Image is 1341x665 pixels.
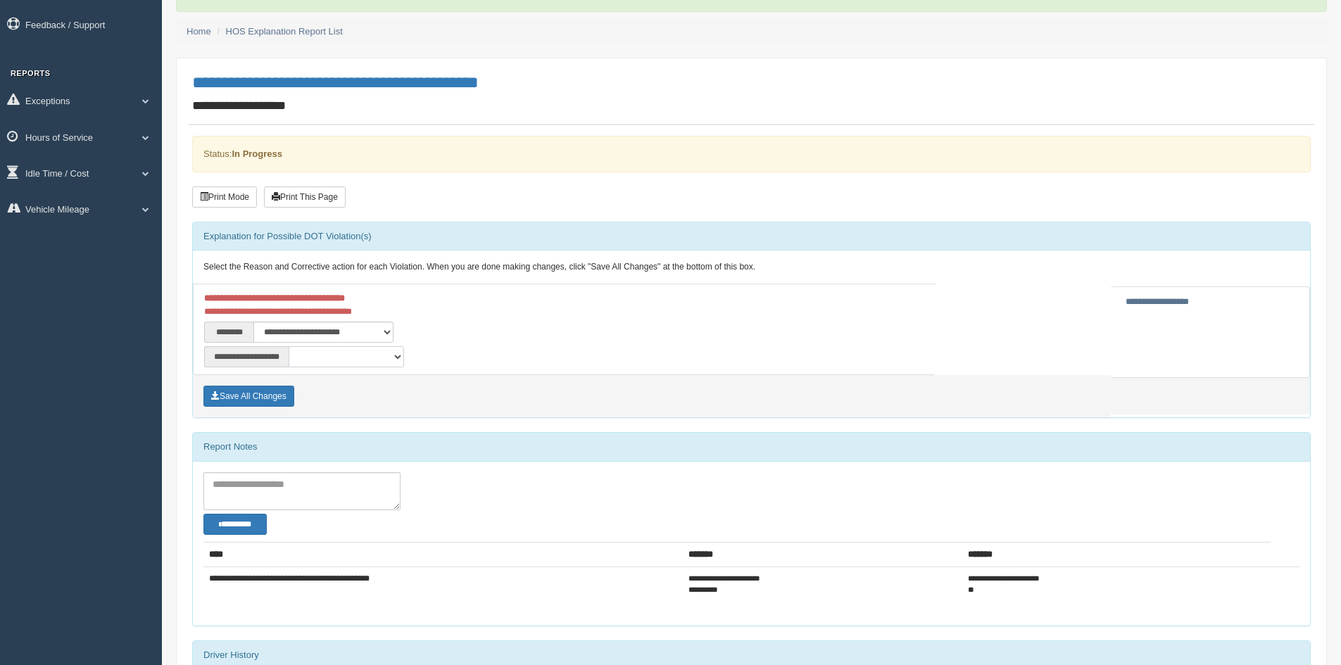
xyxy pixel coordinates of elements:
button: Print Mode [192,186,257,208]
strong: In Progress [232,148,282,159]
div: Select the Reason and Corrective action for each Violation. When you are done making changes, cli... [193,251,1310,284]
button: Save [203,386,294,407]
button: Change Filter Options [203,514,267,535]
a: Home [187,26,211,37]
a: HOS Explanation Report List [226,26,343,37]
button: Print This Page [264,186,346,208]
div: Status: [192,136,1311,172]
div: Report Notes [193,433,1310,461]
div: Explanation for Possible DOT Violation(s) [193,222,1310,251]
